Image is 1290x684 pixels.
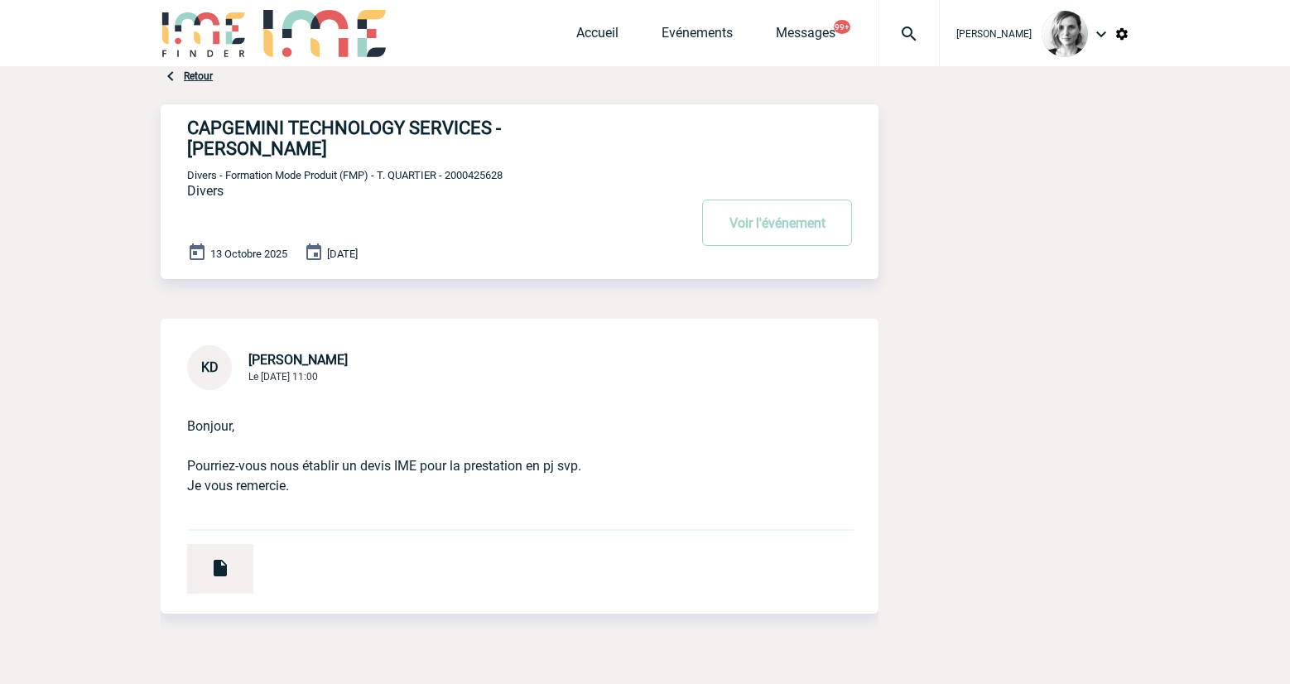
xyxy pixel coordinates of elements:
[201,359,219,375] span: KD
[161,553,253,569] a: FMP Location ChateauForm 13 14 octobre.pdf
[662,25,733,48] a: Evénements
[187,183,224,199] span: Divers
[576,25,619,48] a: Accueil
[187,169,503,181] span: Divers - Formation Mode Produit (FMP) - T. QUARTIER - 2000425628
[248,352,348,368] span: [PERSON_NAME]
[210,248,287,260] span: 13 Octobre 2025
[187,390,806,516] p: Bonjour, Pourriez-vous nous établir un devis IME pour la prestation en pj svp. Je vous remercie.
[956,28,1032,40] span: [PERSON_NAME]
[834,20,850,34] button: 99+
[776,25,835,48] a: Messages
[702,200,852,246] button: Voir l'événement
[248,371,318,383] span: Le [DATE] 11:00
[184,70,213,82] a: Retour
[327,248,358,260] span: [DATE]
[161,10,247,57] img: IME-Finder
[187,118,638,159] h4: CAPGEMINI TECHNOLOGY SERVICES - [PERSON_NAME]
[1042,11,1088,57] img: 103019-1.png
